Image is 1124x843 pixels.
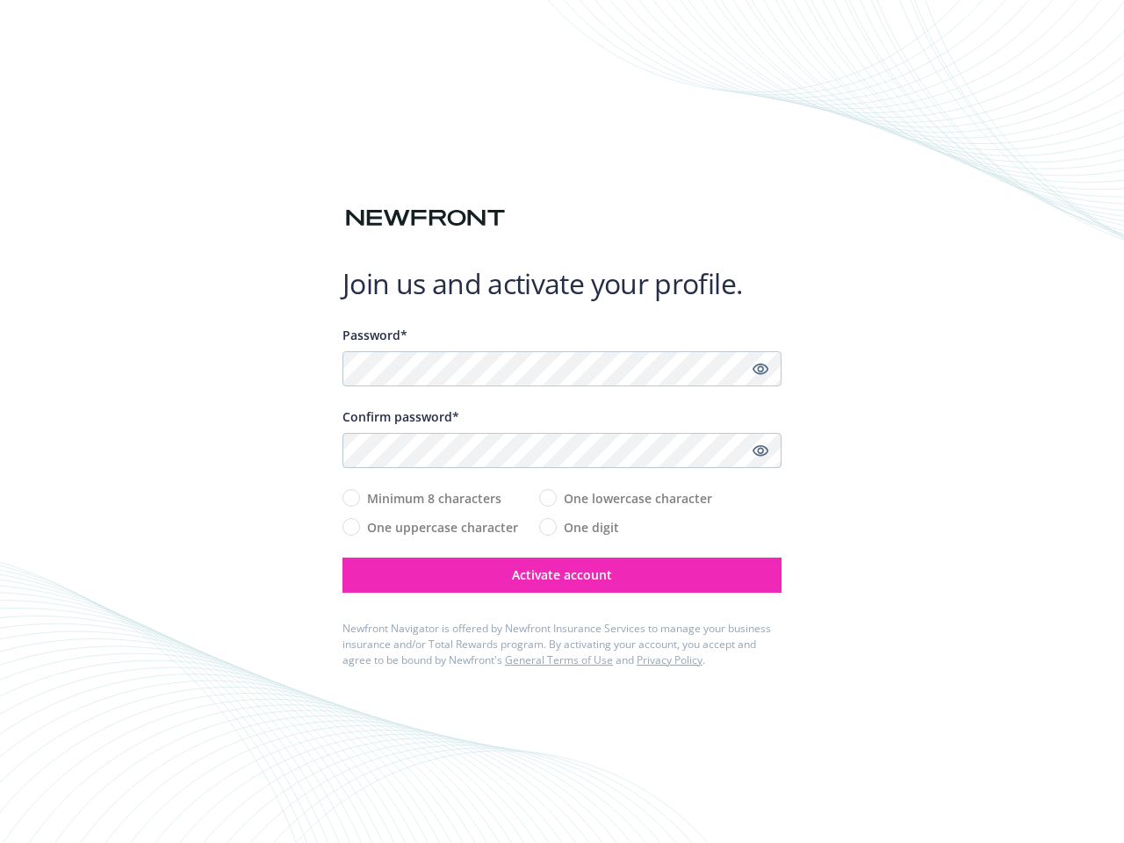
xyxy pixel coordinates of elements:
input: Confirm your unique password... [342,433,782,468]
span: One digit [564,518,619,537]
span: One uppercase character [367,518,518,537]
span: Activate account [512,566,612,583]
input: Enter a unique password... [342,351,782,386]
h1: Join us and activate your profile. [342,266,782,301]
span: One lowercase character [564,489,712,508]
a: Privacy Policy [637,652,702,667]
img: Newfront logo [342,203,508,234]
button: Activate account [342,558,782,593]
a: General Terms of Use [505,652,613,667]
div: Newfront Navigator is offered by Newfront Insurance Services to manage your business insurance an... [342,621,782,668]
a: Show password [750,358,771,379]
span: Minimum 8 characters [367,489,501,508]
span: Password* [342,327,407,343]
a: Show password [750,440,771,461]
span: Confirm password* [342,408,459,425]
